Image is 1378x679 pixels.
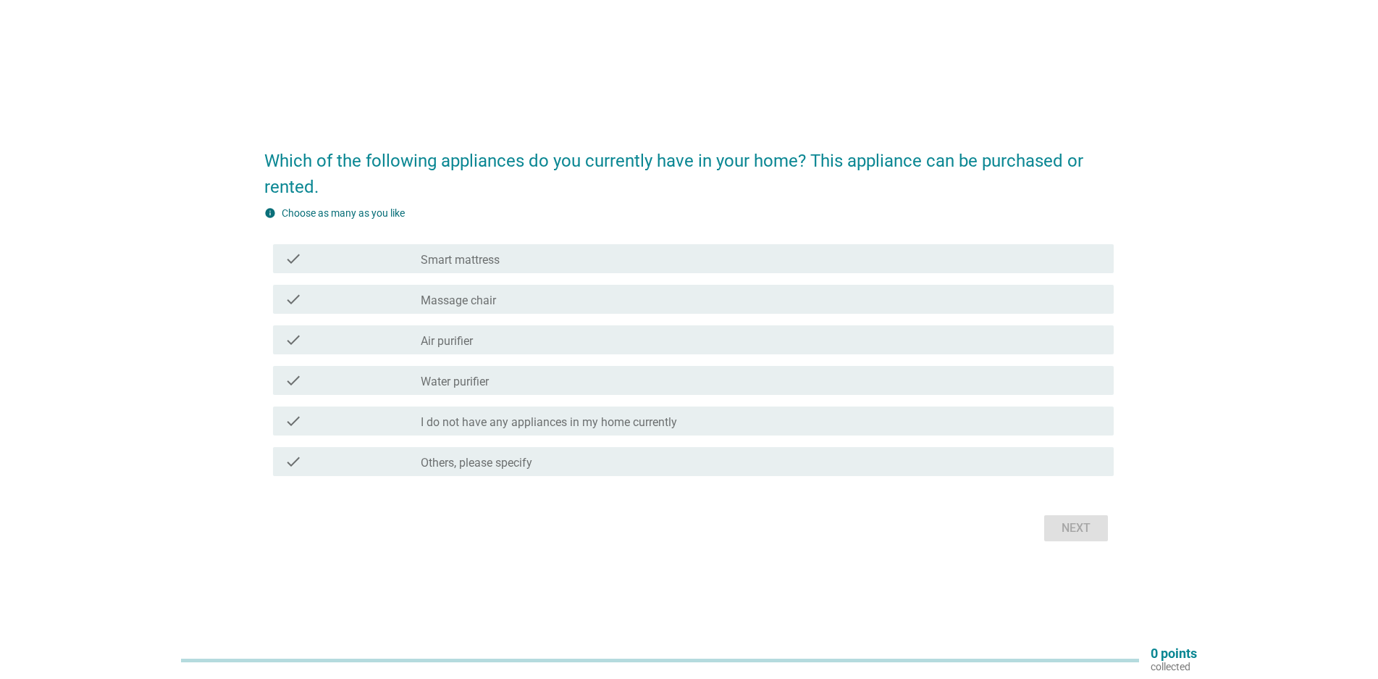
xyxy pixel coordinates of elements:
p: collected [1151,660,1197,673]
i: check [285,372,302,389]
label: Air purifier [421,334,473,349]
i: check [285,331,302,349]
i: check [285,250,302,267]
i: check [285,453,302,470]
label: Water purifier [421,375,489,389]
i: info [264,207,276,219]
label: Massage chair [421,293,496,308]
h2: Which of the following appliances do you currently have in your home? This appliance can be purch... [264,133,1114,200]
label: I do not have any appliances in my home currently [421,415,677,430]
p: 0 points [1151,647,1197,660]
i: check [285,412,302,430]
label: Others, please specify [421,456,532,470]
i: check [285,291,302,308]
label: Smart mattress [421,253,500,267]
label: Choose as many as you like [282,207,405,219]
